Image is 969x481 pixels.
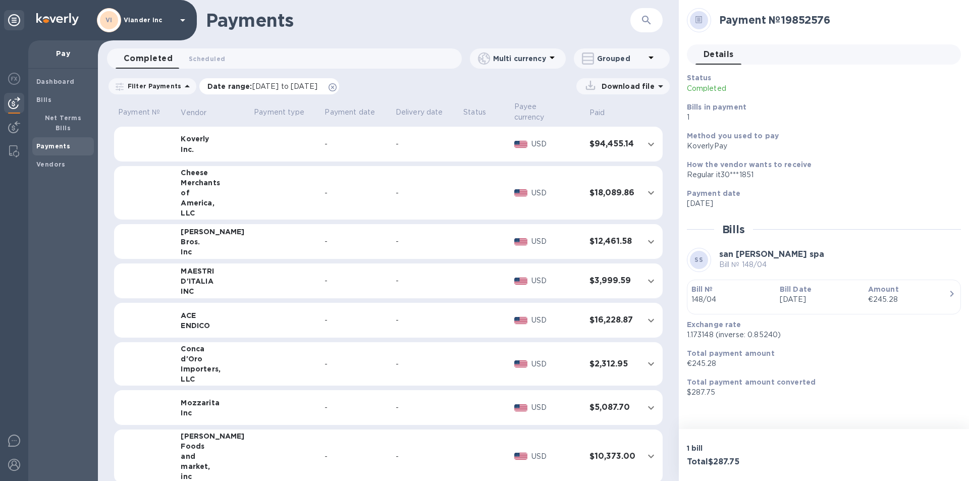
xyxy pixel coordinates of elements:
div: ENDICO [181,320,246,331]
img: USD [514,360,528,367]
p: USD [531,236,581,247]
b: Dashboard [36,78,75,85]
p: Bill № 148/04 [719,259,824,270]
p: [DATE] [780,294,860,305]
div: - [325,139,387,149]
div: - [396,276,455,286]
b: Vendors [36,161,66,168]
p: Status [463,107,506,118]
img: Foreign exchange [8,73,20,85]
div: - [325,402,387,413]
b: Amount [868,285,899,293]
b: Total payment amount [687,349,775,357]
span: Paid [589,108,618,118]
div: [PERSON_NAME] [181,227,246,237]
b: Exchange rate [687,320,741,329]
b: How the vendor wants to receive [687,161,812,169]
p: USD [531,188,581,198]
div: ACE [181,310,246,320]
span: Completed [124,51,173,66]
h1: Payments [206,10,630,31]
p: USD [531,359,581,369]
img: USD [514,317,528,324]
div: - [325,276,387,286]
b: VI [105,16,113,24]
p: Payment type [254,107,316,118]
div: Merchants [181,178,246,188]
p: Filter Payments [124,82,181,90]
p: Viander inc [124,17,174,24]
p: 1 [687,112,953,123]
button: Bill №148/04Bill Date[DATE]Amount€245.28 [687,280,961,314]
h3: $3,999.59 [589,276,635,286]
div: LLC [181,208,246,218]
span: [DATE] to [DATE] [252,82,317,90]
b: Payments [36,142,70,150]
div: America, [181,198,246,208]
p: USD [531,139,581,149]
button: expand row [643,137,659,152]
b: Net Terms Bills [45,114,82,132]
span: Payee currency [514,101,581,123]
h3: $16,228.87 [589,315,635,325]
div: - [396,139,455,149]
button: expand row [643,356,659,371]
div: [PERSON_NAME] [181,431,246,441]
img: Logo [36,13,79,25]
div: - [325,451,387,462]
span: Scheduled [189,54,225,64]
p: $287.75 [687,387,953,398]
div: €245.28 [868,294,948,305]
div: market, [181,461,246,471]
p: Multi currency [493,54,546,64]
p: Grouped [597,54,645,64]
b: san [PERSON_NAME] spa [719,249,824,259]
p: USD [531,315,581,326]
div: - [396,236,455,247]
div: - [325,315,387,326]
div: - [396,359,455,369]
div: Inc [181,247,246,257]
div: - [325,236,387,247]
h2: Bills [722,223,745,236]
div: - [325,188,387,198]
h3: $18,089.86 [589,188,635,198]
div: D'ITALIA [181,276,246,286]
h3: $2,312.95 [589,359,635,369]
button: expand row [643,400,659,415]
img: USD [514,278,528,285]
b: Bill № [691,285,713,293]
div: and [181,451,246,461]
div: - [396,451,455,462]
p: 1.173148 (inverse: 0.85240) [687,330,953,340]
div: Inc [181,408,246,418]
div: Bros. [181,237,246,247]
p: Payment № [118,107,173,118]
p: Download file [598,81,655,91]
p: 148/04 [691,294,772,305]
p: Delivery date [396,107,455,118]
div: KoverlyPay [687,141,953,151]
h3: $12,461.58 [589,237,635,246]
div: Foods [181,441,246,451]
div: Cheese [181,168,246,178]
div: MAESTRI [181,266,246,276]
div: d'Oro [181,354,246,364]
b: Bills [36,96,51,103]
p: Vendor [181,108,206,118]
div: Conca [181,344,246,354]
h3: Total $287.75 [687,457,820,467]
h3: $5,087.70 [589,403,635,412]
h2: Payment № 19852576 [719,14,953,26]
span: Vendor [181,108,220,118]
b: Bills in payment [687,103,746,111]
div: - [396,402,455,413]
div: Inc. [181,144,246,154]
img: USD [514,189,528,196]
b: Method you used to pay [687,132,779,140]
div: Date range:[DATE] to [DATE] [199,78,339,94]
p: Pay [36,48,90,59]
div: Regular it30***1851 [687,170,953,180]
b: Total payment amount converted [687,378,816,386]
button: expand row [643,449,659,464]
